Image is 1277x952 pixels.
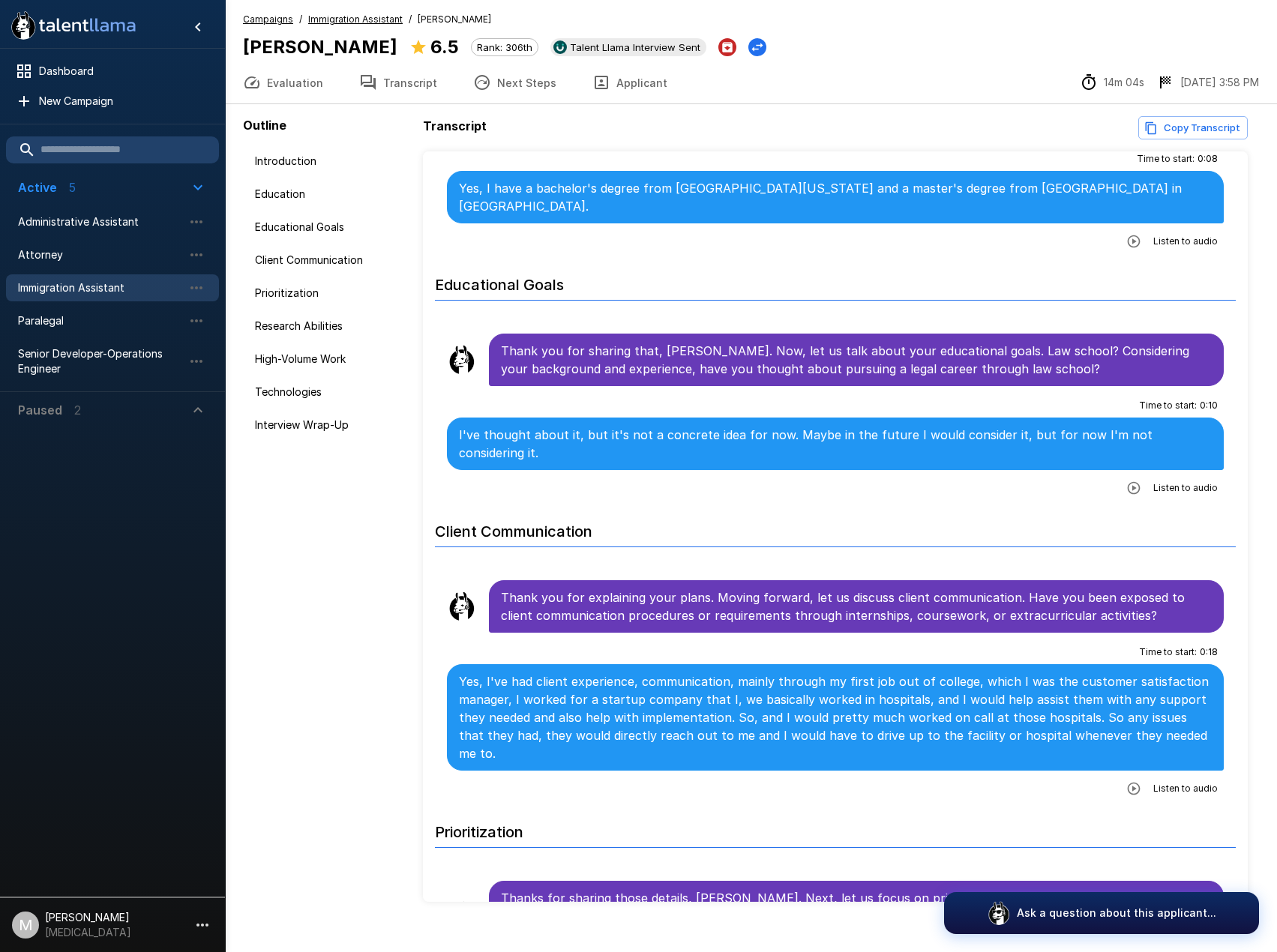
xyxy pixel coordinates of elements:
span: High-Volume Work [255,352,405,367]
span: Education [255,187,405,202]
h6: Educational Goals [435,261,1236,301]
div: Client Communication [243,247,417,274]
span: Listen to audio [1153,234,1218,249]
span: / [409,12,412,27]
p: Thank you for explaining your plans. Moving forward, let us discuss client communication. Have yo... [501,588,1212,624]
div: High-Volume Work [243,346,417,373]
span: Time to start : [1139,398,1197,413]
button: Evaluation [225,61,341,103]
div: Technologies [243,379,417,406]
div: The time between starting and completing the interview [1080,73,1144,91]
span: Technologies [255,385,405,400]
span: Client Communication [255,253,405,268]
span: Time to start : [1139,645,1197,660]
u: Campaigns [243,13,293,25]
button: Archive Applicant [718,38,736,56]
p: Ask a question about this applicant... [1017,906,1216,921]
span: Introduction [255,154,405,169]
img: llama_clean.png [447,345,477,375]
p: [DATE] 3:58 PM [1180,75,1259,90]
div: Educational Goals [243,214,417,241]
span: Time to start : [1137,151,1195,166]
button: Ask a question about this applicant... [944,892,1259,934]
b: Transcript [423,118,487,133]
p: Thanks for sharing those details, [PERSON_NAME]. Next, let us focus on prioritization. Can you sh... [501,889,1212,943]
span: 0 : 10 [1200,398,1218,413]
span: Research Abilities [255,319,405,334]
p: Yes, I have a bachelor's degree from [GEOGRAPHIC_DATA][US_STATE] and a master's degree from [GEOG... [459,179,1212,215]
b: Outline [243,118,286,133]
span: Interview Wrap-Up [255,418,405,433]
div: The date and time when the interview was completed [1156,73,1259,91]
div: Introduction [243,148,417,175]
button: Next Steps [455,61,574,103]
span: Educational Goals [255,220,405,235]
img: llama_clean.png [447,901,477,931]
div: Interview Wrap-Up [243,412,417,439]
span: Rank: 306th [472,41,538,53]
div: View profile in UKG [550,38,706,56]
span: / [299,12,302,27]
button: Copy transcript [1138,116,1248,139]
span: Listen to audio [1153,480,1218,495]
span: Talent Llama Interview Sent [564,41,706,53]
div: Prioritization [243,280,417,307]
b: [PERSON_NAME] [243,36,397,58]
button: Transcript [341,61,455,103]
img: ukg_logo.jpeg [553,40,567,54]
button: Change Stage [748,38,766,56]
button: Applicant [574,61,685,103]
span: Listen to audio [1153,781,1218,796]
div: Education [243,181,417,208]
img: logo_glasses@2x.png [987,901,1011,925]
b: 6.5 [430,36,459,58]
h6: Client Communication [435,507,1236,547]
img: llama_clean.png [447,591,477,621]
div: Research Abilities [243,313,417,340]
p: 14m 04s [1104,75,1144,90]
p: I've thought about it, but it's not a concrete idea for now. Maybe in the future I would consider... [459,426,1212,462]
span: 0 : 18 [1200,645,1218,660]
p: Yes, I've had client experience, communication, mainly through my first job out of college, which... [459,672,1212,762]
p: Thank you for sharing that, [PERSON_NAME]. Now, let us talk about your educational goals. Law sch... [501,342,1212,378]
h6: Prioritization [435,808,1236,848]
span: [PERSON_NAME] [418,12,491,27]
span: Prioritization [255,286,405,301]
span: 0 : 08 [1198,151,1218,166]
u: Immigration Assistant [308,13,403,25]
